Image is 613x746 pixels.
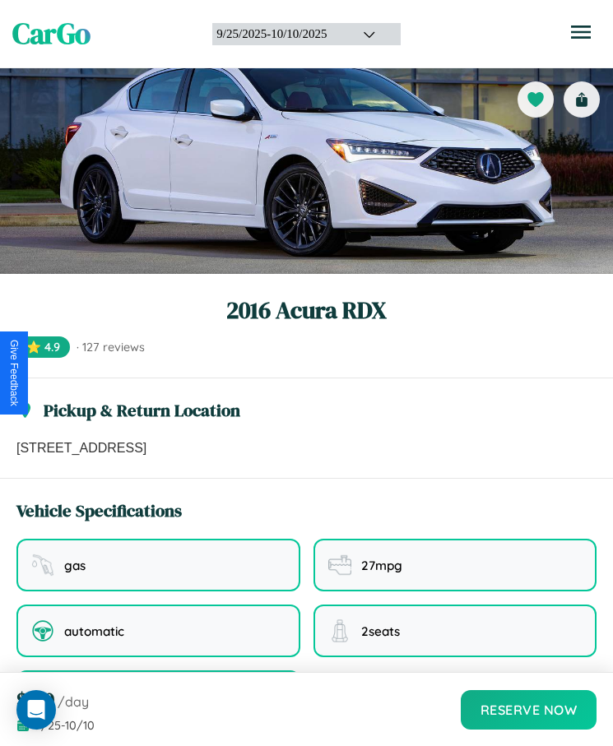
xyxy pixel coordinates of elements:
[361,623,400,639] span: 2 seats
[31,554,54,577] img: fuel type
[16,438,597,458] p: [STREET_ADDRESS]
[16,294,597,327] h1: 2016 Acura RDX
[16,690,56,730] div: Open Intercom Messenger
[44,398,240,422] h3: Pickup & Return Location
[58,693,89,710] span: /day
[16,336,70,358] span: ⭐ 4.9
[64,558,86,573] span: gas
[77,340,145,354] span: · 127 reviews
[35,718,95,733] span: 9 / 25 - 10 / 10
[216,27,342,41] div: 9 / 25 / 2025 - 10 / 10 / 2025
[8,340,20,406] div: Give Feedback
[16,498,182,522] h3: Vehicle Specifications
[361,558,402,573] span: 27 mpg
[64,623,124,639] span: automatic
[328,619,351,642] img: seating
[12,14,91,53] span: CarGo
[16,686,54,713] span: $ 140
[461,690,597,730] button: Reserve Now
[328,554,351,577] img: fuel efficiency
